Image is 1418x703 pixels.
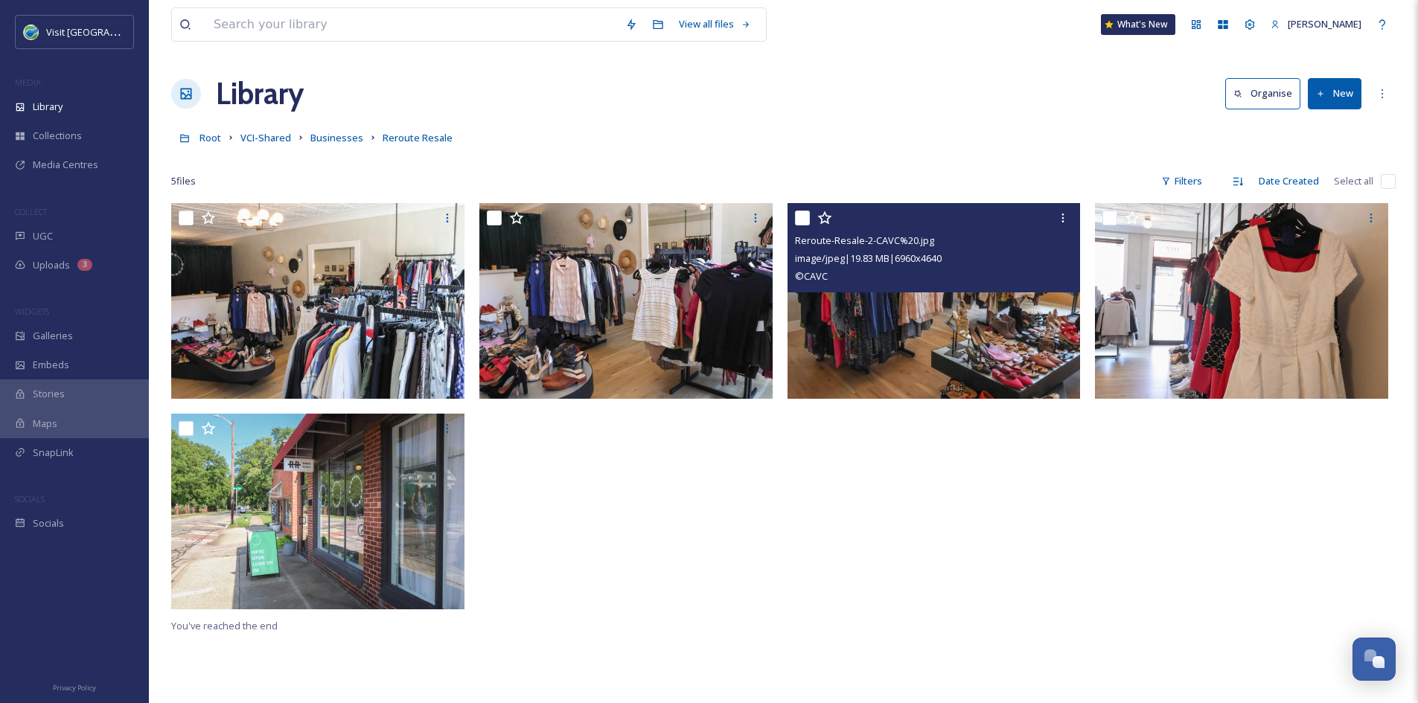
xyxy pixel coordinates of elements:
div: 3 [77,259,92,271]
img: cvctwitlogo_400x400.jpg [24,25,39,39]
img: Reroute-Resale-3-CAVC%20.jpg [1095,203,1388,399]
a: Organise [1225,78,1308,109]
a: VCI-Shared [240,129,291,147]
a: Privacy Policy [53,678,96,696]
span: SnapLink [33,446,74,460]
a: Root [199,129,221,147]
span: WIDGETS [15,306,49,317]
img: Reroute-Resale-4-CAVC%20.jpg [479,203,773,399]
span: VCI-Shared [240,131,291,144]
button: Open Chat [1352,638,1396,681]
div: Date Created [1251,167,1326,196]
a: [PERSON_NAME] [1263,10,1369,39]
a: What's New [1101,14,1175,35]
span: Collections [33,129,82,143]
span: COLLECT [15,206,47,217]
span: Select all [1334,174,1373,188]
span: 5 file s [171,174,196,188]
span: UGC [33,229,53,243]
button: Organise [1225,78,1300,109]
span: Stories [33,387,65,401]
span: Reroute-Resale-2-CAVC%20.jpg [795,234,934,247]
span: Reroute Resale [383,131,453,144]
span: Library [33,100,63,114]
span: You've reached the end [171,619,278,632]
span: MEDIA [15,77,41,88]
span: Media Centres [33,158,98,172]
span: Socials [33,516,64,530]
input: Search your library [206,8,618,41]
img: Reroute-Resale-2-CAVC%20.jpg [788,203,1081,399]
span: Maps [33,417,57,431]
div: Filters [1154,167,1210,196]
span: Businesses [310,131,363,144]
span: image/jpeg | 19.83 MB | 6960 x 4640 [795,251,942,265]
span: © CAVC [795,269,828,283]
span: SOCIALS [15,493,45,504]
span: Privacy Policy [53,683,96,693]
span: Root [199,131,221,144]
span: Galleries [33,329,73,343]
a: Library [216,71,304,116]
a: Reroute Resale [383,129,453,147]
span: Embeds [33,358,69,372]
a: View all files [671,10,758,39]
span: Visit [GEOGRAPHIC_DATA] [US_STATE] [46,25,214,39]
img: Reroute-Resale-5-CAVC%20.jpg [171,203,464,399]
span: [PERSON_NAME] [1288,17,1361,31]
a: Businesses [310,129,363,147]
button: New [1308,78,1361,109]
img: Reroute-Resale-1-CAVC%20.jpg [171,414,464,609]
span: Uploads [33,258,70,272]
